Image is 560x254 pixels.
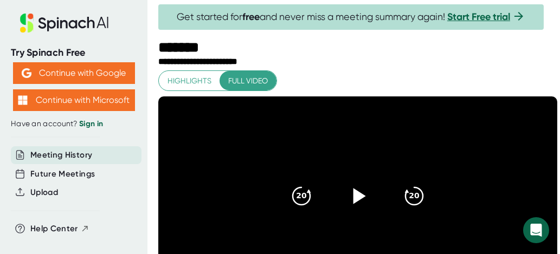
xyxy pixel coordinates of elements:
[22,68,31,78] img: Aehbyd4JwY73AAAAAElFTkSuQmCC
[228,74,268,88] span: Full video
[11,119,137,129] div: Have an account?
[523,217,549,243] div: Open Intercom Messenger
[13,89,135,111] button: Continue with Microsoft
[447,11,510,23] a: Start Free trial
[30,168,95,180] button: Future Meetings
[159,71,220,91] button: Highlights
[13,62,135,84] button: Continue with Google
[177,11,525,23] span: Get started for and never miss a meeting summary again!
[30,223,89,235] button: Help Center
[30,186,58,199] button: Upload
[220,71,276,91] button: Full video
[11,47,137,59] div: Try Spinach Free
[168,74,211,88] span: Highlights
[242,11,260,23] b: free
[79,119,103,128] a: Sign in
[30,149,92,161] button: Meeting History
[30,223,78,235] span: Help Center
